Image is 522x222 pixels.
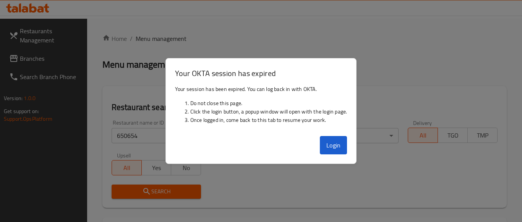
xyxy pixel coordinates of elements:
div: Your session has been expired. You can log back in with OKTA. [166,82,357,133]
h3: Your OKTA session has expired [175,68,347,79]
li: Once logged in, come back to this tab to resume your work. [190,116,347,124]
button: Login [320,136,347,154]
li: Click the login button, a popup window will open with the login page. [190,107,347,116]
li: Do not close this page. [190,99,347,107]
